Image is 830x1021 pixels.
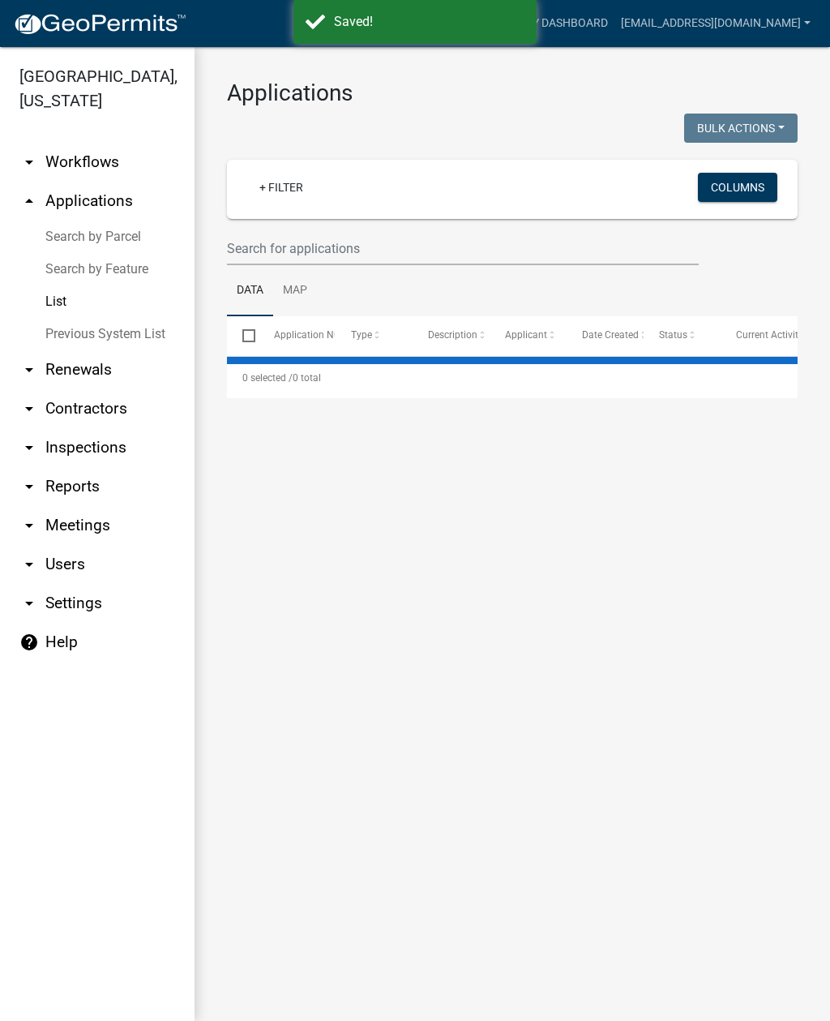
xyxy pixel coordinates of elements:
[19,594,39,613] i: arrow_drop_down
[227,232,699,265] input: Search for applications
[19,399,39,418] i: arrow_drop_down
[644,316,721,355] datatable-header-cell: Status
[19,633,39,652] i: help
[721,316,798,355] datatable-header-cell: Current Activity
[258,316,335,355] datatable-header-cell: Application Number
[227,265,273,317] a: Data
[659,329,687,341] span: Status
[505,329,547,341] span: Applicant
[736,329,803,341] span: Current Activity
[351,329,372,341] span: Type
[490,316,567,355] datatable-header-cell: Applicant
[19,191,39,211] i: arrow_drop_up
[242,372,293,384] span: 0 selected /
[567,316,644,355] datatable-header-cell: Date Created
[428,329,477,341] span: Description
[516,8,614,39] a: My Dashboard
[19,360,39,380] i: arrow_drop_down
[19,152,39,172] i: arrow_drop_down
[698,173,777,202] button: Columns
[227,316,258,355] datatable-header-cell: Select
[334,12,524,32] div: Saved!
[227,79,798,107] h3: Applications
[684,114,798,143] button: Bulk Actions
[614,8,817,39] a: [EMAIL_ADDRESS][DOMAIN_NAME]
[582,329,639,341] span: Date Created
[413,316,490,355] datatable-header-cell: Description
[19,555,39,574] i: arrow_drop_down
[227,358,798,398] div: 0 total
[19,438,39,457] i: arrow_drop_down
[274,329,362,341] span: Application Number
[19,516,39,535] i: arrow_drop_down
[273,265,317,317] a: Map
[335,316,412,355] datatable-header-cell: Type
[246,173,316,202] a: + Filter
[19,477,39,496] i: arrow_drop_down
